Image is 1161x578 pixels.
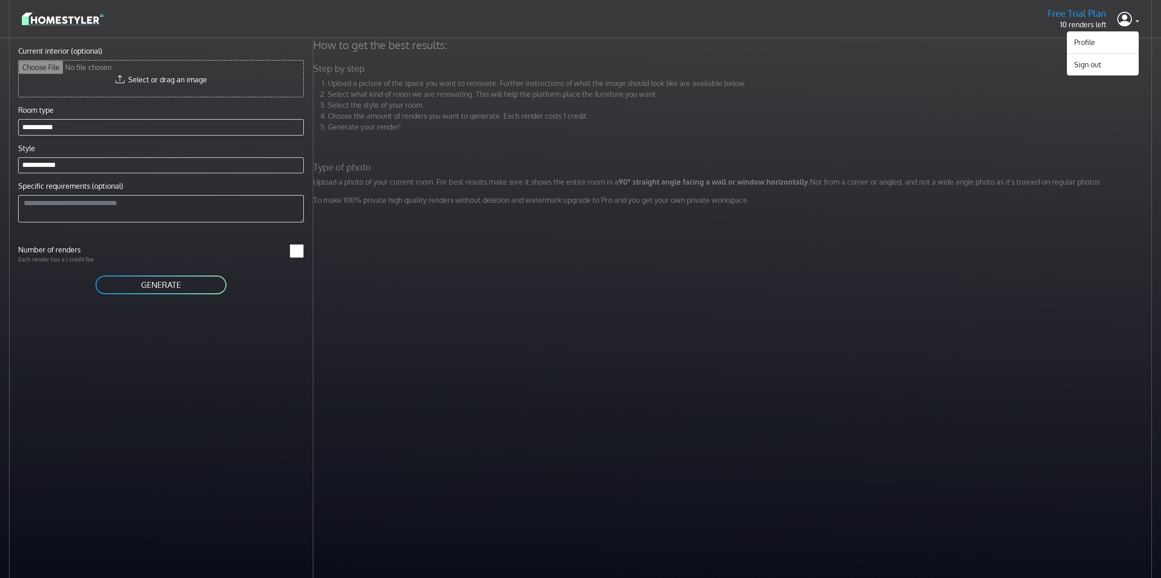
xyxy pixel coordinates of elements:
strong: 90° straight angle facing a wall or window horizontally. [618,177,810,186]
li: Generate your render! [328,121,1154,132]
label: Number of renders [13,244,161,255]
label: Current interior (optional) [18,45,102,56]
h5: Step by step [308,63,1160,74]
h4: How to get the best results: [308,38,1160,52]
p: Upload a photo of your current room. For best results make sure it shows the entire room in a Not... [308,176,1160,187]
h5: Free Trial Plan [1048,8,1106,19]
label: Room type [18,105,54,116]
button: Sign out [1067,57,1139,72]
p: To make 100% private high quality renders without deletion and watermark upgrade to Pro and you g... [308,195,1160,206]
p: Each render has a 1 credit fee [13,255,161,264]
li: Choose the amount of renders you want to generate. Each render costs 1 credit. [328,111,1154,121]
button: GENERATE [95,275,227,295]
li: Upload a picture of the space you want to renovate. Further instructions of what the image should... [328,78,1154,89]
li: Select what kind of room we are renovating. This will help the platform place the furniture you w... [328,89,1154,100]
label: Specific requirements (optional) [18,181,123,191]
a: Profile [1067,35,1139,50]
li: Select the style of your room. [328,100,1154,111]
img: logo-3de290ba35641baa71223ecac5eacb59cb85b4c7fdf211dc9aaecaaee71ea2f8.svg [22,11,104,27]
label: Style [18,143,35,154]
h5: Type of photo [308,161,1160,173]
p: 10 renders left [1048,19,1106,30]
